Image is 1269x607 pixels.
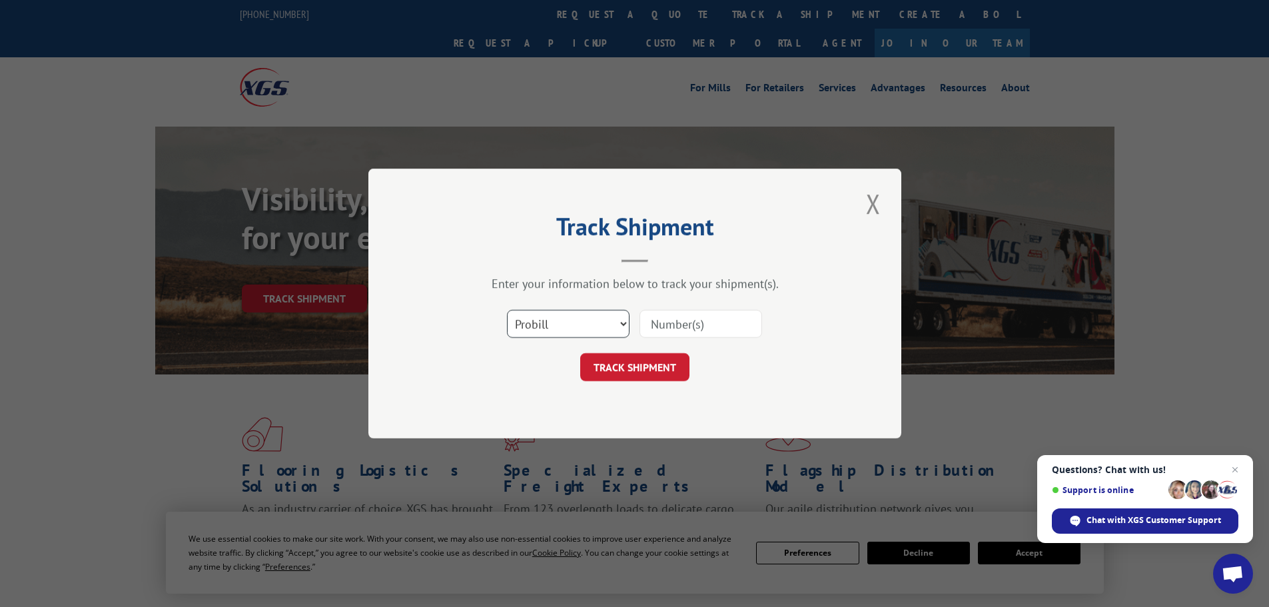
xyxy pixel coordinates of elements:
[1052,508,1238,534] span: Chat with XGS Customer Support
[580,353,689,381] button: TRACK SHIPMENT
[435,217,835,243] h2: Track Shipment
[862,185,885,222] button: Close modal
[1086,514,1221,526] span: Chat with XGS Customer Support
[1052,464,1238,475] span: Questions? Chat with us!
[1213,554,1253,594] a: Open chat
[639,310,762,338] input: Number(s)
[1052,485,1164,495] span: Support is online
[435,276,835,291] div: Enter your information below to track your shipment(s).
